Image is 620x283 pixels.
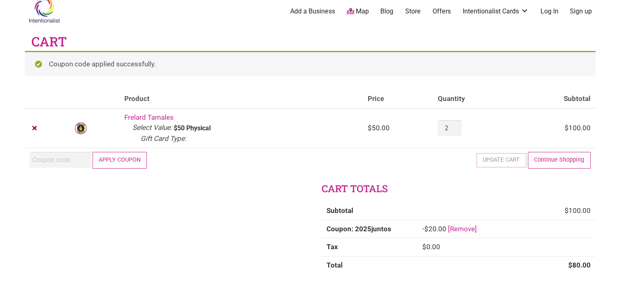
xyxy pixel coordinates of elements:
span: $ [568,261,572,269]
button: Update cart [477,153,526,167]
p: $50 [174,125,185,132]
a: Map [346,7,368,16]
input: Coupon code [30,152,91,168]
bdi: 100.00 [565,206,591,215]
input: Product quantity [438,120,461,136]
bdi: 100.00 [565,124,591,132]
div: Coupon code applied successfully. [25,51,596,77]
th: Subtotal [514,90,595,108]
bdi: 0.00 [422,243,440,251]
td: - [417,220,596,238]
a: Blog [380,7,393,16]
a: Remove Frelard Tamales from cart [30,123,40,134]
span: $ [565,124,569,132]
th: Total [322,256,417,274]
span: 20.00 [424,225,446,233]
a: Continue Shopping [528,152,591,169]
img: Frelard Tamales logo [74,122,87,135]
a: Frelard Tamales [124,113,174,121]
a: Intentionalist Cards [463,7,529,16]
a: Store [405,7,421,16]
th: Tax [322,238,417,256]
h1: Cart [31,33,67,51]
button: Apply coupon [93,152,147,169]
th: Subtotal [322,202,417,220]
a: Sign up [570,7,592,16]
a: Add a Business [290,7,335,16]
span: $ [368,124,372,132]
span: $ [565,206,569,215]
th: Price [363,90,433,108]
bdi: 80.00 [568,261,591,269]
th: Quantity [433,90,514,108]
span: $ [424,225,428,233]
p: Physical [186,125,211,132]
span: $ [422,243,426,251]
dt: Select Value: [132,123,172,133]
th: Product [119,90,363,108]
bdi: 50.00 [368,124,390,132]
dt: Gift Card Type: [141,134,186,144]
a: Log In [540,7,558,16]
h2: Cart totals [322,182,596,196]
a: Offers [432,7,451,16]
a: Remove 2025juntos coupon [448,225,477,233]
th: Coupon: 2025juntos [322,220,417,238]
